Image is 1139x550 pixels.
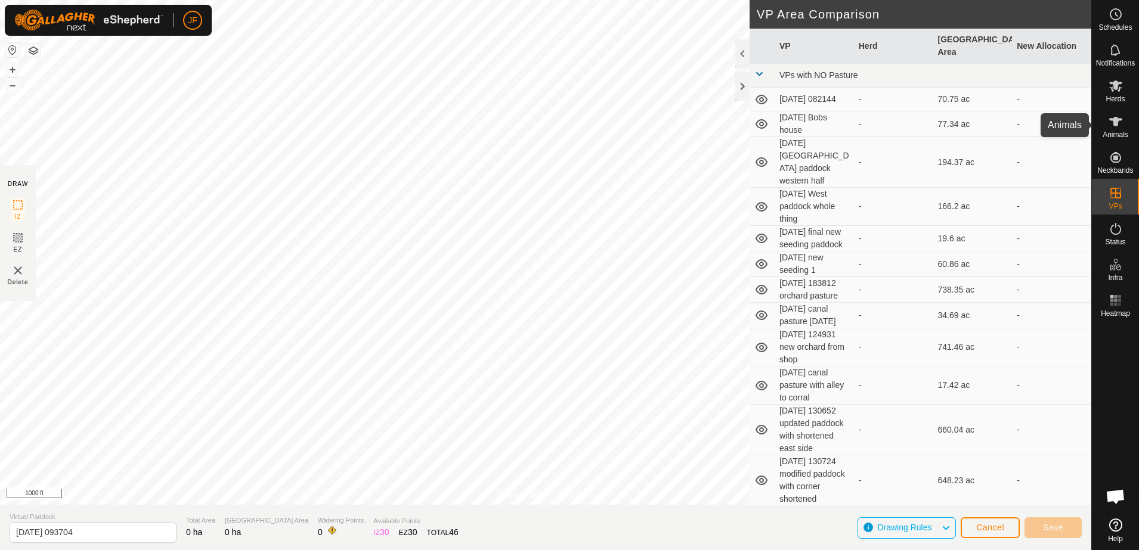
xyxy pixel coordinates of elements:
[775,366,854,405] td: [DATE] canal pasture with alley to corral
[186,515,215,526] span: Total Area
[1101,310,1130,317] span: Heatmap
[859,156,928,169] div: -
[1098,24,1132,31] span: Schedules
[1043,523,1063,532] span: Save
[1096,60,1135,67] span: Notifications
[859,341,928,353] div: -
[859,424,928,436] div: -
[859,232,928,245] div: -
[775,405,854,455] td: [DATE] 130652 updated paddock with shortened east side
[1012,303,1091,328] td: -
[318,515,364,526] span: Watering Points
[859,379,928,391] div: -
[775,328,854,366] td: [DATE] 124931 new orchard from shop
[1012,277,1091,303] td: -
[775,303,854,328] td: [DATE] canal pasture [DATE]
[14,10,163,31] img: Gallagher Logo
[1103,131,1128,138] span: Animals
[775,188,854,226] td: [DATE] West paddock whole thing
[859,284,928,296] div: -
[933,405,1013,455] td: 660.04 ac
[1025,517,1082,538] button: Save
[933,277,1013,303] td: 738.35 ac
[1012,366,1091,405] td: -
[1012,29,1091,64] th: New Allocation
[10,512,177,522] span: Virtual Paddock
[5,63,20,77] button: +
[1012,405,1091,455] td: -
[859,200,928,213] div: -
[14,245,23,254] span: EZ
[188,14,197,27] span: JF
[408,527,417,537] span: 30
[877,523,931,532] span: Drawing Rules
[1012,226,1091,251] td: -
[1012,88,1091,111] td: -
[8,179,28,188] div: DRAW
[976,523,1004,532] span: Cancel
[1012,251,1091,277] td: -
[775,455,854,506] td: [DATE] 130724 modified paddock with corner shortened
[1012,188,1091,226] td: -
[775,88,854,111] td: [DATE] 082144
[399,526,417,539] div: EZ
[859,474,928,487] div: -
[933,366,1013,405] td: 17.42 ac
[933,226,1013,251] td: 19.6 ac
[1109,203,1122,210] span: VPs
[427,526,459,539] div: TOTAL
[933,455,1013,506] td: 648.23 ac
[933,29,1013,64] th: [GEOGRAPHIC_DATA] Area
[499,489,543,500] a: Privacy Policy
[1012,328,1091,366] td: -
[558,489,593,500] a: Contact Us
[779,70,858,80] span: VPs with NO Pasture
[933,188,1013,226] td: 166.2 ac
[1012,137,1091,188] td: -
[318,527,323,537] span: 0
[373,526,389,539] div: IZ
[1108,535,1123,542] span: Help
[8,278,29,287] span: Delete
[961,517,1020,538] button: Cancel
[1106,95,1125,102] span: Herds
[775,226,854,251] td: [DATE] final new seeding paddock
[933,303,1013,328] td: 34.69 ac
[1097,167,1133,174] span: Neckbands
[775,137,854,188] td: [DATE] [GEOGRAPHIC_DATA] paddock western half
[5,78,20,92] button: –
[775,251,854,277] td: [DATE] new seeding 1
[854,29,933,64] th: Herd
[933,111,1013,137] td: 77.34 ac
[225,515,308,526] span: [GEOGRAPHIC_DATA] Area
[859,258,928,271] div: -
[1105,238,1125,246] span: Status
[859,93,928,105] div: -
[11,263,25,278] img: VP
[933,88,1013,111] td: 70.75 ac
[15,212,21,221] span: IZ
[373,516,458,526] span: Available Points
[933,137,1013,188] td: 194.37 ac
[757,7,1091,21] h2: VP Area Comparison
[225,527,241,537] span: 0 ha
[449,527,459,537] span: 46
[380,527,389,537] span: 30
[1098,478,1134,514] div: Open chat
[933,251,1013,277] td: 60.86 ac
[186,527,202,537] span: 0 ha
[775,111,854,137] td: [DATE] Bobs house
[1012,455,1091,506] td: -
[1012,111,1091,137] td: -
[775,29,854,64] th: VP
[1108,274,1122,281] span: Infra
[775,277,854,303] td: [DATE] 183812 orchard pasture
[859,118,928,130] div: -
[5,43,20,57] button: Reset Map
[1092,514,1139,547] a: Help
[26,43,41,58] button: Map Layers
[933,328,1013,366] td: 741.46 ac
[859,309,928,322] div: -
